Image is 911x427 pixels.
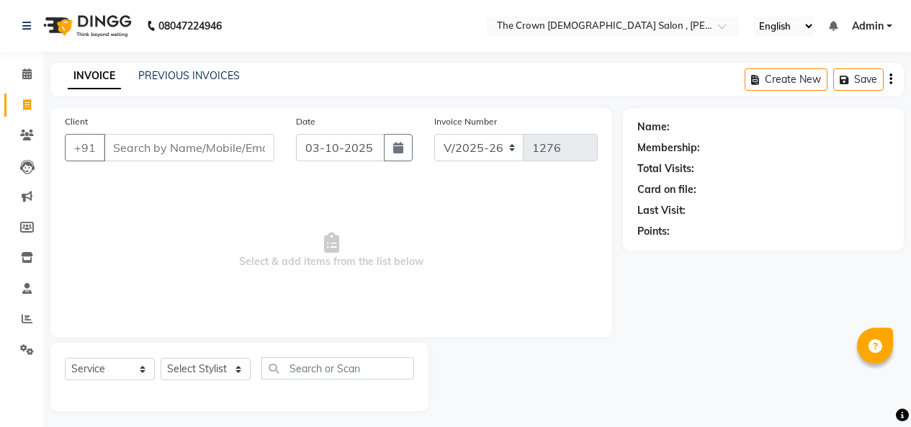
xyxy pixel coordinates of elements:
div: Points: [637,224,670,239]
a: PREVIOUS INVOICES [138,69,240,82]
img: logo [37,6,135,46]
label: Client [65,115,88,128]
b: 08047224946 [158,6,222,46]
label: Date [296,115,315,128]
div: Total Visits: [637,161,694,176]
input: Search or Scan [261,357,414,379]
div: Name: [637,120,670,135]
span: Select & add items from the list below [65,179,598,323]
div: Card on file: [637,182,696,197]
button: +91 [65,134,105,161]
input: Search by Name/Mobile/Email/Code [104,134,274,161]
div: Membership: [637,140,700,156]
button: Create New [745,68,827,91]
div: Last Visit: [637,203,686,218]
span: Admin [852,19,884,34]
a: INVOICE [68,63,121,89]
button: Save [833,68,884,91]
label: Invoice Number [434,115,497,128]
